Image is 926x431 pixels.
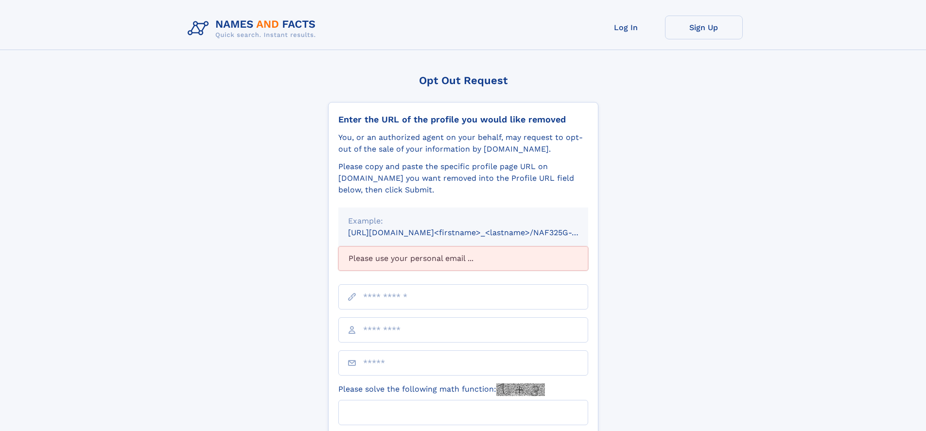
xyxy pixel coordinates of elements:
a: Sign Up [665,16,743,39]
img: Logo Names and Facts [184,16,324,42]
div: Example: [348,215,578,227]
label: Please solve the following math function: [338,383,545,396]
small: [URL][DOMAIN_NAME]<firstname>_<lastname>/NAF325G-xxxxxxxx [348,228,607,237]
div: You, or an authorized agent on your behalf, may request to opt-out of the sale of your informatio... [338,132,588,155]
a: Log In [587,16,665,39]
div: Enter the URL of the profile you would like removed [338,114,588,125]
div: Please use your personal email ... [338,246,588,271]
div: Opt Out Request [328,74,598,86]
div: Please copy and paste the specific profile page URL on [DOMAIN_NAME] you want removed into the Pr... [338,161,588,196]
